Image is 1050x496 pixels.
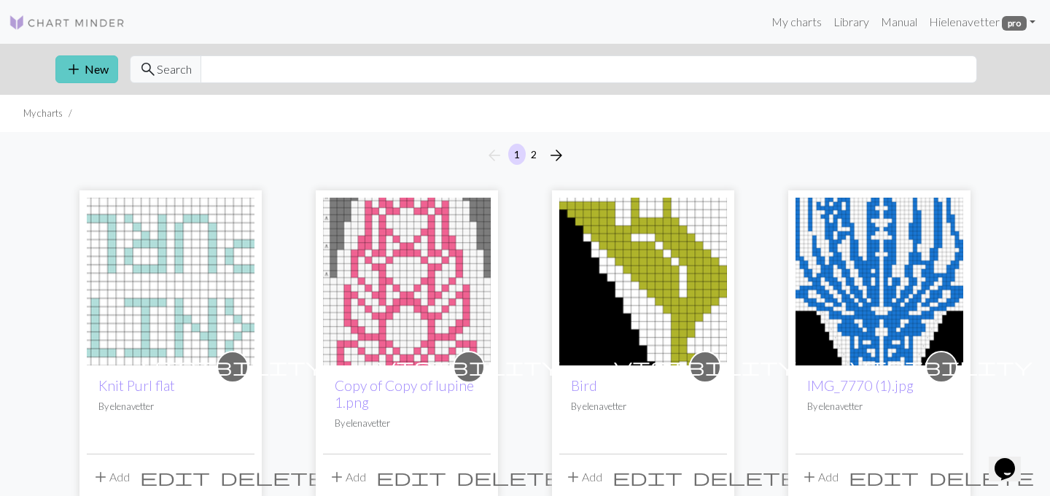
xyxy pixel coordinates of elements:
[92,467,109,487] span: add
[141,355,324,378] span: visibility
[688,463,803,491] button: Delete
[335,416,479,430] p: By elenavetter
[98,377,175,394] a: Knit Purl flat
[480,144,571,167] nav: Page navigation
[929,467,1034,487] span: delete
[612,467,682,487] span: edit
[849,468,919,486] i: Edit
[844,463,924,491] button: Edit
[508,144,526,165] button: 1
[376,467,446,487] span: edit
[796,273,963,287] a: IMG_7770 (1).jpg
[614,352,796,381] i: private
[807,377,914,394] a: IMG_7770 (1).jpg
[378,352,560,381] i: private
[135,463,215,491] button: Edit
[220,467,325,487] span: delete
[376,468,446,486] i: Edit
[559,198,727,365] img: Bird
[140,467,210,487] span: edit
[323,463,371,491] button: Add
[139,59,157,80] span: search
[766,7,828,36] a: My charts
[548,147,565,164] i: Next
[335,377,474,411] a: Copy of Copy of lupine 1.png
[564,467,582,487] span: add
[141,352,324,381] i: private
[87,273,254,287] a: Knit Purl flat
[98,400,243,414] p: By elenavetter
[614,355,796,378] span: visibility
[328,467,346,487] span: add
[525,144,542,165] button: 2
[323,273,491,287] a: lupine 1.png
[571,377,597,394] a: Bird
[559,273,727,287] a: Bird
[796,198,963,365] img: IMG_7770 (1).jpg
[65,59,82,80] span: add
[693,467,798,487] span: delete
[924,463,1039,491] button: Delete
[378,355,560,378] span: visibility
[923,7,1041,36] a: Hielenavetter pro
[157,61,192,78] span: Search
[548,145,565,166] span: arrow_forward
[807,400,952,414] p: By elenavetter
[850,352,1032,381] i: private
[9,14,125,31] img: Logo
[828,7,875,36] a: Library
[1002,16,1027,31] span: pro
[796,463,844,491] button: Add
[850,355,1032,378] span: visibility
[23,106,63,120] li: My charts
[801,467,818,487] span: add
[215,463,330,491] button: Delete
[849,467,919,487] span: edit
[989,438,1035,481] iframe: chat widget
[607,463,688,491] button: Edit
[55,55,118,83] button: New
[559,463,607,491] button: Add
[87,463,135,491] button: Add
[371,463,451,491] button: Edit
[612,468,682,486] i: Edit
[323,198,491,365] img: lupine 1.png
[875,7,923,36] a: Manual
[456,467,561,487] span: delete
[87,198,254,365] img: Knit Purl flat
[542,144,571,167] button: Next
[451,463,567,491] button: Delete
[140,468,210,486] i: Edit
[571,400,715,414] p: By elenavetter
